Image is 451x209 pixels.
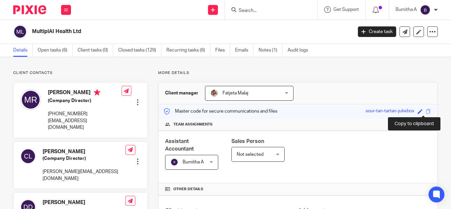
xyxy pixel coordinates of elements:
p: [EMAIL_ADDRESS][DOMAIN_NAME] [48,118,121,131]
span: Get Support [333,7,359,12]
p: [PHONE_NUMBER] [48,111,121,117]
a: Closed tasks (129) [118,44,161,57]
span: Assistant Accountant [165,139,194,152]
h2: MultiplAI Health Ltd [32,28,285,35]
img: svg%3E [13,25,27,39]
span: Sales Person [231,139,264,144]
img: svg%3E [20,89,41,110]
p: [PERSON_NAME][EMAIL_ADDRESS][DOMAIN_NAME] [43,168,125,182]
img: svg%3E [420,5,431,15]
img: Pixie [13,5,46,14]
a: Files [215,44,230,57]
div: sour-tan-tartan-jukebox [365,108,414,115]
p: More details [158,70,438,76]
span: Other details [173,187,203,192]
p: Client contacts [13,70,148,76]
a: Open tasks (6) [38,44,73,57]
img: svg%3E [170,158,178,166]
span: Team assignments [173,122,213,127]
p: Master code for secure communications and files [163,108,277,115]
a: Audit logs [288,44,313,57]
h4: [PERSON_NAME] [48,89,121,97]
a: Client tasks (0) [78,44,113,57]
img: MicrosoftTeams-image%20(5).png [210,89,218,97]
span: Bumitha A [183,160,204,164]
input: Search [238,8,297,14]
img: svg%3E [20,148,36,164]
i: Primary [94,89,100,96]
a: Recurring tasks (6) [166,44,210,57]
h5: (Company Director) [43,155,125,162]
h4: [PERSON_NAME] [43,148,125,155]
h3: Client manager [165,90,198,96]
p: Bumitha A [396,6,417,13]
h5: (Company Director) [48,97,121,104]
h4: [PERSON_NAME] [43,199,125,206]
span: Not selected [237,152,263,157]
a: Details [13,44,33,57]
a: Notes (1) [259,44,283,57]
span: Fatjeta Malaj [223,91,248,95]
a: Create task [358,26,396,37]
a: Emails [235,44,254,57]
